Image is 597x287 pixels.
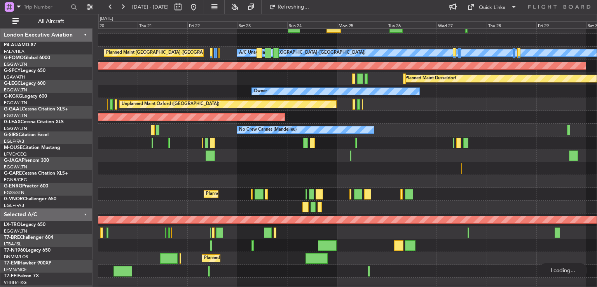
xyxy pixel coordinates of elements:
a: G-GAALCessna Citation XLS+ [4,107,68,112]
span: G-VNOR [4,197,23,201]
a: G-LEAXCessna Citation XLS [4,120,64,124]
span: T7-FFI [4,274,17,278]
span: G-LEGC [4,81,21,86]
a: T7-N1960Legacy 650 [4,248,51,253]
a: G-ENRGPraetor 600 [4,184,48,189]
span: G-LEAX [4,120,21,124]
span: M-OUSE [4,145,23,150]
a: G-JAGAPhenom 300 [4,158,49,163]
div: Wed 27 [436,21,486,28]
a: EGLF/FAB [4,138,24,144]
a: DNMM/LOS [4,254,28,260]
button: Quick Links [463,1,521,13]
span: G-KGKG [4,94,22,99]
span: G-GARE [4,171,22,176]
div: Unplanned Maint Oxford ([GEOGRAPHIC_DATA]) [122,98,219,110]
div: A/C Unavailable [GEOGRAPHIC_DATA] ([GEOGRAPHIC_DATA]) [239,47,365,59]
a: VHHH/HKG [4,280,27,285]
a: EGLF/FAB [4,203,24,208]
a: G-GARECessna Citation XLS+ [4,171,68,176]
div: Owner [254,86,267,97]
a: G-SPCYLegacy 650 [4,68,45,73]
div: Thu 21 [138,21,187,28]
div: Quick Links [479,4,505,12]
span: P4-AUA [4,43,21,47]
input: Trip Number [24,1,68,13]
a: LX-TROLegacy 650 [4,222,45,227]
a: EGGW/LTN [4,100,27,106]
a: EGGW/LTN [4,126,27,131]
a: P4-AUAMD-87 [4,43,36,47]
span: G-FOMO [4,56,24,60]
a: G-FOMOGlobal 6000 [4,56,50,60]
div: Loading... [539,263,587,277]
a: G-KGKGLegacy 600 [4,94,47,99]
div: Fri 29 [536,21,586,28]
button: Refreshing... [265,1,312,13]
div: Sun 24 [287,21,337,28]
span: All Aircraft [20,19,82,24]
span: G-SPCY [4,68,21,73]
a: G-SIRSCitation Excel [4,133,49,137]
div: Planned Maint [GEOGRAPHIC_DATA] ([GEOGRAPHIC_DATA]) [204,252,326,264]
div: No Crew Cannes (Mandelieu) [239,124,297,136]
div: Sat 23 [237,21,287,28]
a: EGSS/STN [4,190,24,196]
span: T7-EMI [4,261,19,266]
a: FALA/HLA [4,49,24,54]
div: [DATE] [100,16,113,22]
a: EGGW/LTN [4,87,27,93]
a: G-LEGCLegacy 600 [4,81,45,86]
div: Thu 28 [487,21,536,28]
a: EGGW/LTN [4,61,27,67]
a: LFMD/CEQ [4,151,26,157]
span: G-GAAL [4,107,22,112]
a: G-VNORChallenger 650 [4,197,56,201]
a: T7-BREChallenger 604 [4,235,53,240]
a: LFMN/NCE [4,267,27,273]
a: M-OUSECitation Mustang [4,145,60,150]
a: EGGW/LTN [4,113,27,119]
span: Refreshing... [277,4,310,10]
a: T7-EMIHawker 900XP [4,261,51,266]
span: G-ENRG [4,184,22,189]
span: T7-BRE [4,235,20,240]
a: EGNR/CEG [4,177,27,183]
a: EGGW/LTN [4,228,27,234]
div: Fri 22 [187,21,237,28]
a: LTBA/ISL [4,241,21,247]
span: G-SIRS [4,133,19,137]
button: All Aircraft [9,15,84,28]
div: Planned Maint Dusseldorf [405,73,456,84]
div: Tue 26 [387,21,436,28]
a: LGAV/ATH [4,74,25,80]
a: T7-FFIFalcon 7X [4,274,39,278]
div: Planned Maint [GEOGRAPHIC_DATA] ([GEOGRAPHIC_DATA]) [206,188,328,200]
span: T7-N1960 [4,248,26,253]
div: Wed 20 [88,21,138,28]
span: G-JAGA [4,158,22,163]
div: Mon 25 [337,21,387,28]
a: EGGW/LTN [4,164,27,170]
span: [DATE] - [DATE] [132,3,169,10]
span: LX-TRO [4,222,21,227]
div: Planned Maint [GEOGRAPHIC_DATA] ([GEOGRAPHIC_DATA]) [106,47,229,59]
